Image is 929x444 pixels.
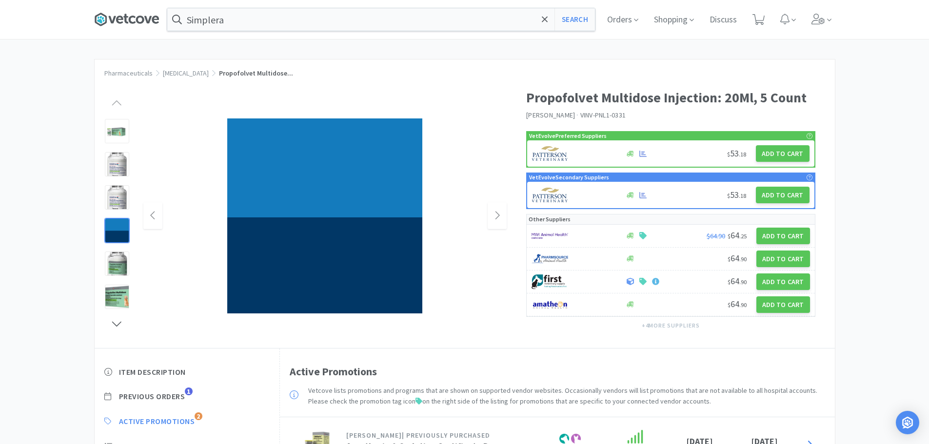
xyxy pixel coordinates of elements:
span: $ [728,255,731,263]
button: Search [554,8,595,31]
span: $ [728,301,731,309]
span: $64.90 [707,232,725,240]
span: 53 [727,148,746,159]
button: Add to Cart [756,228,810,244]
h6: [PERSON_NAME] | Previously Purchased [346,430,540,441]
span: · [576,111,578,119]
span: . 25 [739,232,747,240]
span: 1 [185,387,193,395]
span: 53 [727,189,746,200]
span: 64 [728,275,747,287]
span: 2 [195,412,202,420]
img: 3331a67d23dc422aa21b1ec98afbf632_11.png [532,297,568,312]
span: 64 [728,252,747,264]
span: $ [728,232,731,240]
span: Active Promotions [119,416,195,426]
h1: Propofolvet Multidose Injection: 20Ml, 5 Count [526,87,815,109]
img: 67d67680309e4a0bb49a5ff0391dcc42_6.png [532,274,568,289]
div: Open Intercom Messenger [896,411,919,434]
p: VetEvolve Preferred Suppliers [529,131,607,140]
button: Add to Cart [756,187,810,203]
span: $ [728,278,731,286]
span: . 90 [739,301,747,309]
img: f5e969b455434c6296c6d81ef179fa71_3.png [532,146,569,161]
a: Pharmaceuticals [104,69,153,77]
a: Discuss [706,16,741,24]
span: . 90 [739,278,747,286]
p: Other Suppliers [529,214,571,224]
div: Active Promotions [290,363,825,412]
span: Item Description [119,367,186,377]
span: VINV-PNL1-0331 [580,111,626,119]
button: Add to Cart [756,251,810,267]
span: . 18 [739,192,746,199]
button: +4more suppliers [637,319,705,332]
p: Vetcove lists promotions and programs that are shown on supported vendor websites. Occasionally v... [308,385,825,407]
span: . 18 [739,151,746,158]
p: VetEvolve Secondary Suppliers [529,173,609,182]
button: Add to Cart [756,296,810,313]
span: 64 [728,298,747,309]
img: 112a1c4808674503a35d92fdb6c0bda4_538902.jpeg [227,118,422,313]
a: [PERSON_NAME] [526,111,575,119]
button: Add to Cart [756,145,810,162]
span: . 90 [739,255,747,263]
img: f6b2451649754179b5b4e0c70c3f7cb0_2.png [532,229,568,243]
span: $ [727,151,730,158]
button: Add to Cart [756,273,810,290]
span: Propofolvet Multidose... [219,69,293,77]
img: 7915dbd3f8974342a4dc3feb8efc1740_58.png [532,251,568,266]
input: Search by item, sku, manufacturer, ingredient, size... [167,8,595,31]
a: [MEDICAL_DATA] [163,69,209,77]
span: Previous Orders [119,391,185,402]
span: $ [727,192,730,199]
img: f5e969b455434c6296c6d81ef179fa71_3.png [532,188,569,202]
span: 64 [728,230,747,241]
